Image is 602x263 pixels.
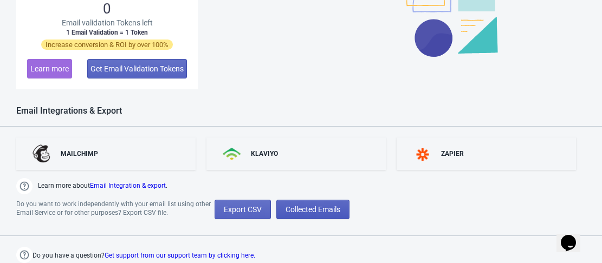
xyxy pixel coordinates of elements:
[90,64,184,73] span: Get Email Validation Tokens
[38,181,167,194] span: Learn more about .
[16,178,33,194] img: help.png
[30,64,69,73] span: Learn more
[16,200,215,219] div: Do you want to work independently with your email list using other Email Service or for other pur...
[441,149,464,158] div: ZAPIER
[61,149,98,158] div: MAILCHIMP
[33,249,255,262] span: Do you have a question?
[286,205,340,214] span: Collected Emails
[276,200,349,219] button: Collected Emails
[105,252,255,259] a: Get support from our support team by clicking here.
[90,182,166,189] a: Email Integration & export
[62,17,153,28] span: Email validation Tokens left
[556,220,591,252] iframe: chat widget
[16,247,33,263] img: help.png
[27,59,72,78] button: Learn more
[224,205,262,214] span: Export CSV
[66,28,148,37] span: 1 Email Validation = 1 Token
[413,148,432,161] img: zapier.svg
[223,148,242,160] img: klaviyo.png
[87,59,187,78] button: Get Email Validation Tokens
[251,149,278,158] div: KLAVIYO
[33,144,52,163] img: mailchimp.png
[215,200,271,219] button: Export CSV
[41,40,173,50] span: Increase conversion & ROI by over 100%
